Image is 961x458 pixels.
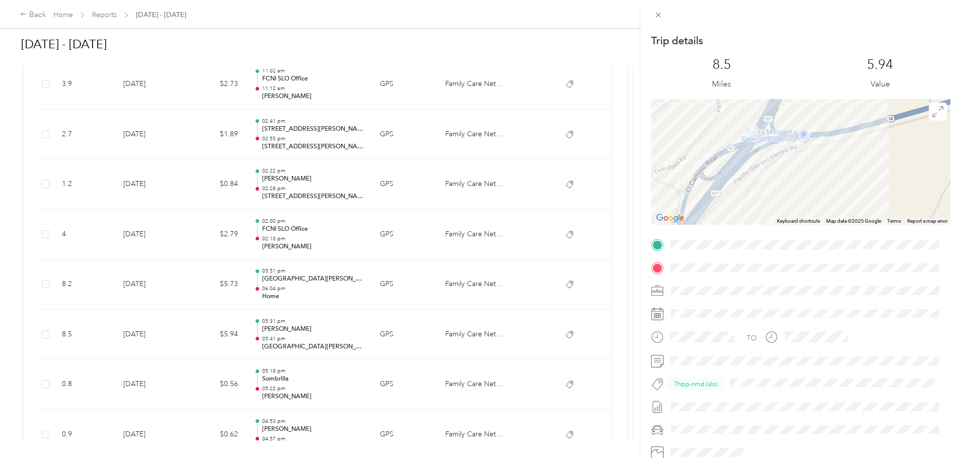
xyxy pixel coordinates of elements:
a: Open this area in Google Maps (opens a new window) [654,212,687,225]
p: Trip details [651,34,703,48]
div: TO [747,333,757,343]
p: Miles [712,78,731,90]
span: Map data ©2025 Google [826,218,881,224]
p: Value [870,78,890,90]
button: Keyboard shortcuts [777,218,820,225]
p: 8.5 [712,57,731,73]
a: Report a map error [907,218,947,224]
img: Google [654,212,687,225]
a: Terms (opens in new tab) [887,218,901,224]
span: Thpp-nmd (slo) [674,380,717,389]
p: 5.94 [867,57,893,73]
button: Thpp-nmd (slo) [667,378,725,390]
iframe: Everlance-gr Chat Button Frame [905,402,961,458]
